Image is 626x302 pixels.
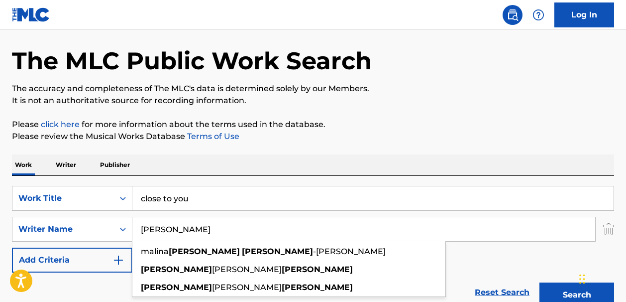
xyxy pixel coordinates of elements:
[242,247,313,256] strong: [PERSON_NAME]
[313,247,386,256] span: -[PERSON_NAME]
[12,95,614,107] p: It is not an authoritative source for recording information.
[532,9,544,21] img: help
[576,254,626,302] iframe: Chat Widget
[18,223,108,235] div: Writer Name
[12,119,614,131] p: Please for more information about the terms used in the database.
[12,83,614,95] p: The accuracy and completeness of The MLC's data is determined solely by our Members.
[12,248,132,273] button: Add Criteria
[12,131,614,143] p: Please review the Musical Works Database
[507,9,519,21] img: search
[503,5,522,25] a: Public Search
[18,192,108,204] div: Work Title
[53,154,79,175] p: Writer
[12,7,50,22] img: MLC Logo
[212,265,282,274] span: [PERSON_NAME]
[185,132,239,141] a: Terms of Use
[141,247,169,256] span: malina
[141,283,212,292] strong: [PERSON_NAME]
[579,264,585,294] div: Drag
[12,154,35,175] p: Work
[554,2,614,27] a: Log In
[41,120,80,129] a: click here
[12,46,372,76] h1: The MLC Public Work Search
[212,283,282,292] span: [PERSON_NAME]
[282,265,353,274] strong: [PERSON_NAME]
[97,154,133,175] p: Publisher
[169,247,240,256] strong: [PERSON_NAME]
[141,265,212,274] strong: [PERSON_NAME]
[282,283,353,292] strong: [PERSON_NAME]
[603,217,614,242] img: Delete Criterion
[528,5,548,25] div: Help
[112,254,124,266] img: 9d2ae6d4665cec9f34b9.svg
